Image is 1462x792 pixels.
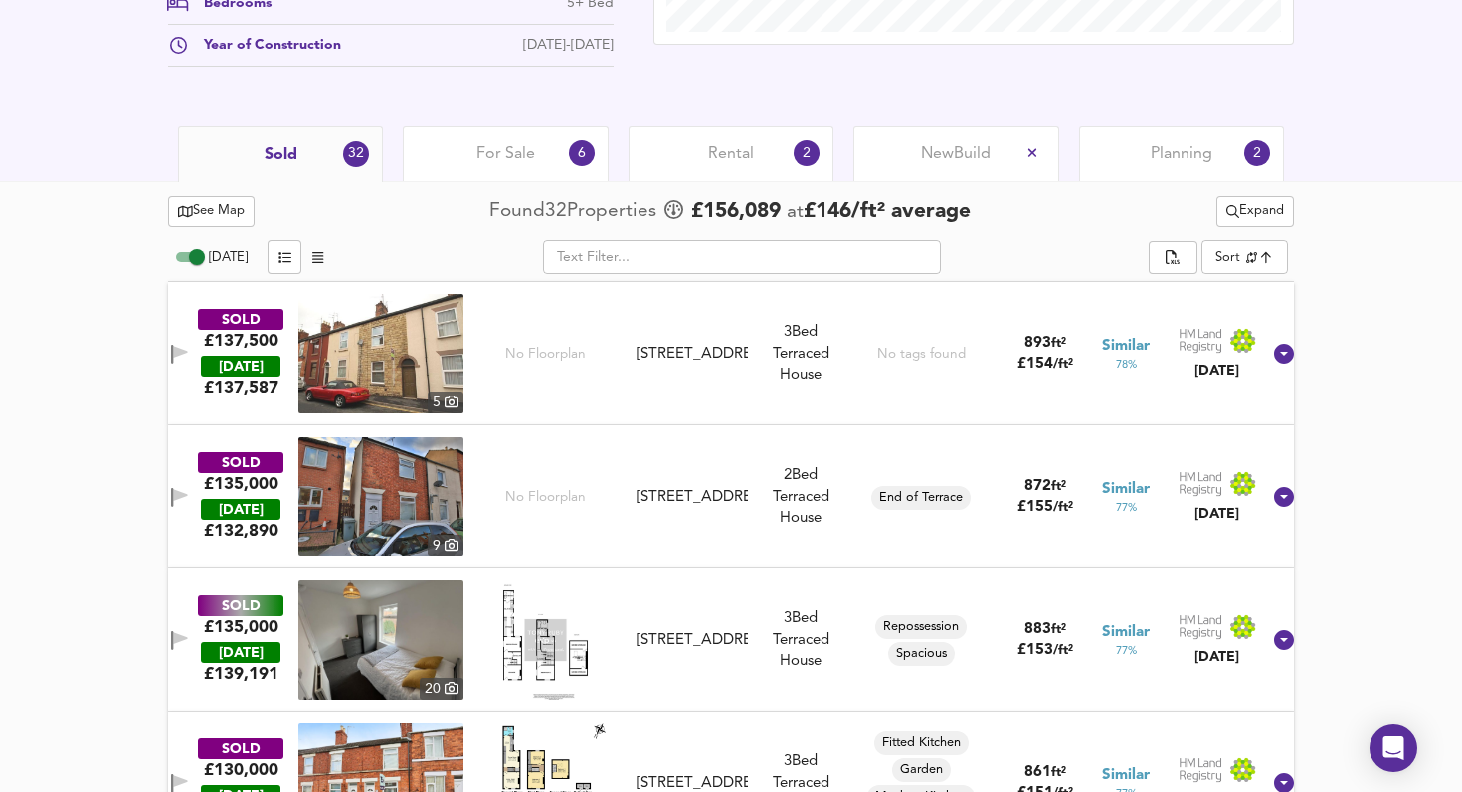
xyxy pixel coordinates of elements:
div: [STREET_ADDRESS] [637,487,749,508]
div: SOLD [198,452,283,473]
div: [DATE] [201,499,280,520]
div: SOLD [198,738,283,759]
span: £ 154 [1017,357,1073,372]
div: 6 [569,140,595,166]
div: Spacious [888,642,955,666]
span: Similar [1102,479,1150,500]
span: Sold [265,144,297,166]
span: 77 % [1116,500,1137,516]
div: [STREET_ADDRESS] [637,630,749,651]
div: 5 [428,392,463,413]
span: / ft² [1053,501,1073,514]
span: at [787,203,804,222]
span: £ 156,089 [691,197,781,227]
span: 78 % [1116,357,1137,373]
span: New Build [921,143,991,165]
div: [DATE] [1179,647,1256,667]
span: 883 [1024,622,1051,637]
svg: Show Details [1272,485,1296,509]
div: split button [1216,196,1294,227]
span: £ 139,191 [204,663,278,685]
div: End of Terrace [871,486,971,510]
div: Garden [892,758,951,782]
span: No Floorplan [505,488,586,507]
div: £137,500 [204,330,278,352]
div: £130,000 [204,759,278,781]
span: No Floorplan [505,345,586,364]
img: Land Registry [1179,471,1256,497]
div: Sort [1201,240,1288,274]
span: ft² [1051,337,1066,350]
button: Expand [1216,196,1294,227]
div: £135,000 [204,616,278,638]
img: Land Registry [1179,328,1256,354]
div: SOLD [198,595,283,616]
span: Similar [1102,336,1150,357]
img: Land Registry [1179,757,1256,783]
div: Open Intercom Messenger [1370,724,1417,772]
span: Repossession [875,618,967,636]
a: property thumbnail 5 [298,294,463,413]
div: [STREET_ADDRESS] [637,344,749,365]
img: Floorplan [493,580,599,700]
span: Garden [892,761,951,779]
span: ft² [1051,766,1066,779]
span: £ 132,890 [204,520,278,542]
div: 2 Bed Terraced House [756,465,845,529]
div: £135,000 [204,473,278,495]
span: £ 155 [1017,500,1073,515]
div: [DATE] [1179,361,1256,381]
div: [DATE] [1179,504,1256,524]
div: No tags found [877,345,966,364]
div: 3 Bed Terraced House [756,608,845,672]
div: Found 32 Propert ies [489,198,661,225]
div: 20 [420,678,463,700]
span: Rental [708,143,754,165]
span: 872 [1024,479,1051,494]
div: [DATE] [201,356,280,377]
span: ft² [1051,480,1066,493]
span: / ft² [1053,358,1073,371]
input: Text Filter... [543,240,941,274]
svg: Show Details [1272,628,1296,652]
span: End of Terrace [871,489,971,507]
button: See Map [168,196,255,227]
span: £ 153 [1017,643,1073,658]
span: Similar [1102,622,1150,643]
span: £ 146 / ft² average [804,201,971,222]
div: 2 [1244,140,1270,166]
div: split button [1149,241,1196,275]
span: [DATE] [209,251,248,264]
div: 9 [428,535,463,556]
span: ft² [1051,623,1066,636]
a: property thumbnail 20 [298,580,463,700]
div: Fitted Kitchen [874,731,969,755]
div: Repossession [875,615,967,639]
div: SOLD£135,000 [DATE]£132,890property thumbnail 9 No Floorplan[STREET_ADDRESS]2Bed Terraced HouseEn... [168,425,1294,568]
span: See Map [178,200,245,223]
span: 861 [1024,765,1051,780]
span: 77 % [1116,643,1137,659]
img: property thumbnail [298,580,463,700]
div: Sort [1215,248,1240,267]
span: Similar [1102,765,1150,786]
div: 2 [794,140,820,166]
a: property thumbnail 9 [298,437,463,556]
div: [DATE]-[DATE] [523,35,614,56]
span: / ft² [1053,644,1073,657]
img: property thumbnail [298,437,463,556]
span: Fitted Kitchen [874,734,969,752]
span: 893 [1024,336,1051,351]
div: 32 [343,141,369,167]
div: SOLD [198,309,283,330]
svg: Show Details [1272,342,1296,366]
span: £ 137,587 [204,377,278,398]
span: Planning [1151,143,1212,165]
div: 3 Bed Terraced House [756,322,845,386]
img: property thumbnail [298,294,463,413]
span: For Sale [476,143,535,165]
span: Spacious [888,645,955,663]
div: SOLD£137,500 [DATE]£137,587property thumbnail 5 No Floorplan[STREET_ADDRESS]3Bed Terraced HouseNo... [168,282,1294,425]
div: SOLD£135,000 [DATE]£139,191property thumbnail 20 Floorplan[STREET_ADDRESS]3Bed Terraced HouseRepo... [168,568,1294,712]
span: Expand [1226,200,1284,223]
